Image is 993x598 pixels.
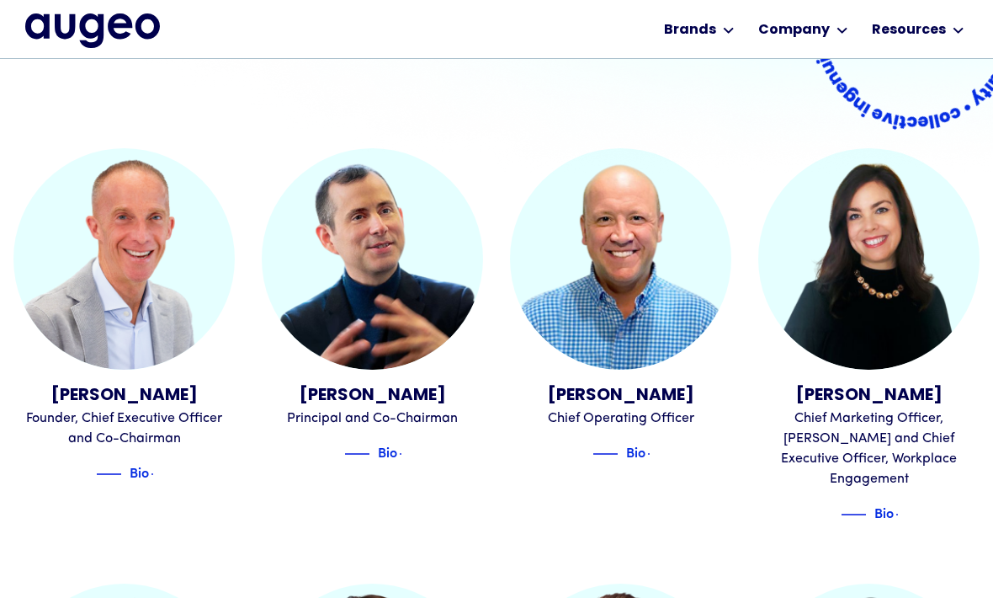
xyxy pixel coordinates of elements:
[758,408,980,489] div: Chief Marketing Officer, [PERSON_NAME] and Chief Executive Officer, Workplace Engagement
[262,408,483,429] div: Principal and Co-Chairman
[510,383,731,408] div: [PERSON_NAME]
[262,148,483,462] a: Juan Sabater[PERSON_NAME]Principal and Co-ChairmanBlue decorative lineBioBlue text arrow
[874,502,894,522] div: Bio
[25,13,160,47] img: Augeo's full logo in midnight blue.
[151,464,176,484] img: Blue text arrow
[13,383,235,408] div: [PERSON_NAME]
[626,441,645,462] div: Bio
[758,20,830,40] div: Company
[872,20,946,40] div: Resources
[647,444,672,464] img: Blue text arrow
[96,464,121,484] img: Blue decorative line
[378,441,397,462] div: Bio
[758,383,980,408] div: [PERSON_NAME]
[13,148,235,370] img: David Kristal
[664,20,716,40] div: Brands
[758,148,980,523] a: Juliann Gilbert[PERSON_NAME]Chief Marketing Officer, [PERSON_NAME] and Chief Executive Officer, W...
[510,408,731,429] div: Chief Operating Officer
[13,148,235,483] a: David Kristal[PERSON_NAME]Founder, Chief Executive Officer and Co-ChairmanBlue decorative lineBio...
[510,148,731,462] a: Erik Sorensen[PERSON_NAME]Chief Operating OfficerBlue decorative lineBioBlue text arrow
[895,505,921,525] img: Blue text arrow
[758,148,980,370] img: Juliann Gilbert
[262,383,483,408] div: [PERSON_NAME]
[130,462,149,482] div: Bio
[510,148,731,370] img: Erik Sorensen
[592,444,618,464] img: Blue decorative line
[13,408,235,449] div: Founder, Chief Executive Officer and Co-Chairman
[25,13,160,47] a: home
[399,444,424,464] img: Blue text arrow
[262,148,483,370] img: Juan Sabater
[841,505,866,525] img: Blue decorative line
[344,444,369,464] img: Blue decorative line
